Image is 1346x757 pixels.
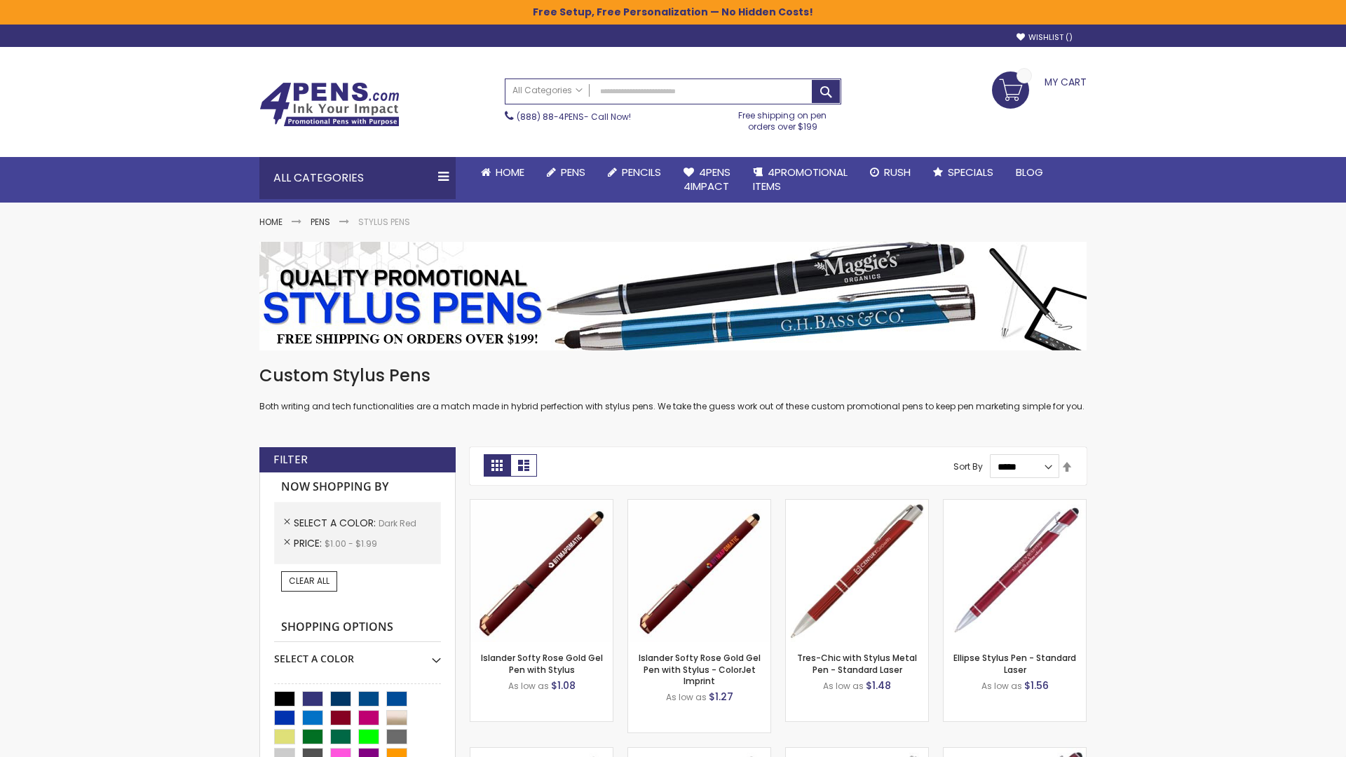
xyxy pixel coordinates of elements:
[311,216,330,228] a: Pens
[512,85,583,96] span: All Categories
[273,452,308,468] strong: Filter
[944,500,1086,642] img: Ellipse Stylus Pen - Standard Laser-Dark Red
[536,157,597,188] a: Pens
[1024,678,1049,693] span: $1.56
[753,165,848,193] span: 4PROMOTIONAL ITEMS
[470,157,536,188] a: Home
[1016,165,1043,179] span: Blog
[259,364,1087,387] h1: Custom Stylus Pens
[517,111,584,123] a: (888) 88-4PENS
[289,575,329,587] span: Clear All
[294,536,325,550] span: Price
[866,678,891,693] span: $1.48
[259,82,400,127] img: 4Pens Custom Pens and Promotional Products
[953,652,1076,675] a: Ellipse Stylus Pen - Standard Laser
[294,516,379,530] span: Select A Color
[981,680,1022,692] span: As low as
[379,517,416,529] span: Dark Red
[470,499,613,511] a: Islander Softy Rose Gold Gel Pen with Stylus-Dark Red
[517,111,631,123] span: - Call Now!
[481,652,603,675] a: Islander Softy Rose Gold Gel Pen with Stylus
[666,691,707,703] span: As low as
[274,642,441,666] div: Select A Color
[884,165,911,179] span: Rush
[561,165,585,179] span: Pens
[953,461,983,472] label: Sort By
[259,242,1087,350] img: Stylus Pens
[597,157,672,188] a: Pencils
[281,571,337,591] a: Clear All
[1017,32,1073,43] a: Wishlist
[496,165,524,179] span: Home
[859,157,922,188] a: Rush
[508,680,549,692] span: As low as
[259,157,456,199] div: All Categories
[786,499,928,511] a: Tres-Chic with Stylus Metal Pen - Standard Laser-Dark Red
[622,165,661,179] span: Pencils
[709,690,733,704] span: $1.27
[1005,157,1054,188] a: Blog
[274,472,441,502] strong: Now Shopping by
[259,364,1087,413] div: Both writing and tech functionalities are a match made in hybrid perfection with stylus pens. We ...
[551,678,576,693] span: $1.08
[672,157,742,203] a: 4Pens4impact
[274,613,441,643] strong: Shopping Options
[742,157,859,203] a: 4PROMOTIONALITEMS
[628,499,770,511] a: Islander Softy Rose Gold Gel Pen with Stylus - ColorJet Imprint-Dark Red
[786,500,928,642] img: Tres-Chic with Stylus Metal Pen - Standard Laser-Dark Red
[944,499,1086,511] a: Ellipse Stylus Pen - Standard Laser-Dark Red
[948,165,993,179] span: Specials
[724,104,842,132] div: Free shipping on pen orders over $199
[684,165,730,193] span: 4Pens 4impact
[325,538,377,550] span: $1.00 - $1.99
[259,216,283,228] a: Home
[505,79,590,102] a: All Categories
[922,157,1005,188] a: Specials
[628,500,770,642] img: Islander Softy Rose Gold Gel Pen with Stylus - ColorJet Imprint-Dark Red
[358,216,410,228] strong: Stylus Pens
[797,652,917,675] a: Tres-Chic with Stylus Metal Pen - Standard Laser
[484,454,510,477] strong: Grid
[823,680,864,692] span: As low as
[639,652,761,686] a: Islander Softy Rose Gold Gel Pen with Stylus - ColorJet Imprint
[470,500,613,642] img: Islander Softy Rose Gold Gel Pen with Stylus-Dark Red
